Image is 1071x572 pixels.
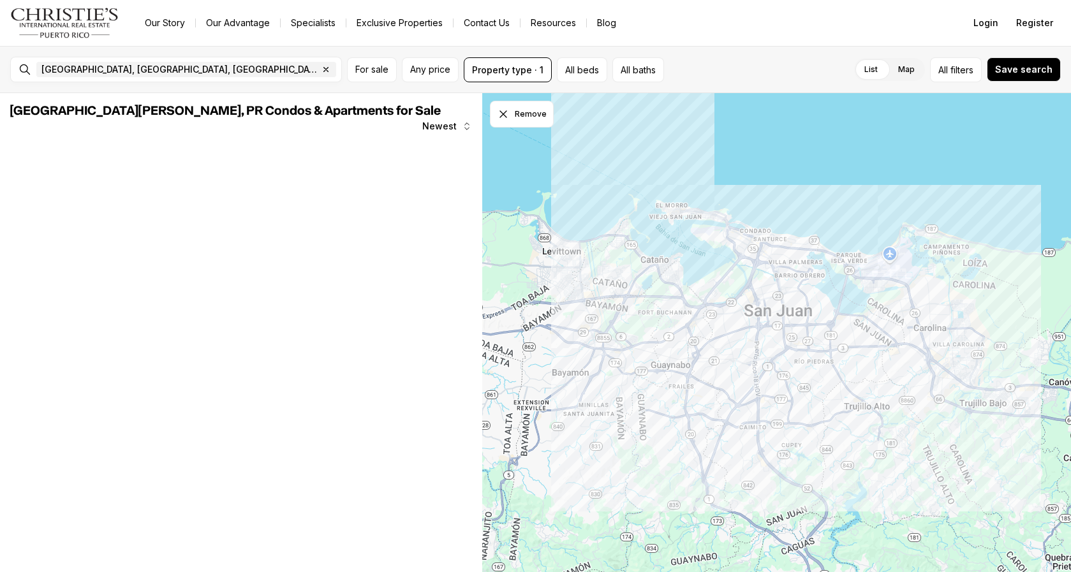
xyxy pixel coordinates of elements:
button: Register [1008,10,1061,36]
span: For sale [355,64,388,75]
button: Allfilters [930,57,982,82]
span: All [938,63,948,77]
span: [GEOGRAPHIC_DATA][PERSON_NAME], PR Condos & Apartments for Sale [10,105,441,117]
label: List [854,58,888,81]
span: [GEOGRAPHIC_DATA], [GEOGRAPHIC_DATA], [GEOGRAPHIC_DATA] [41,64,318,75]
span: Newest [422,121,457,131]
button: All beds [557,57,607,82]
button: Login [966,10,1006,36]
span: Save search [995,64,1053,75]
a: Resources [521,14,586,32]
a: Our Story [135,14,195,32]
span: filters [950,63,973,77]
button: Contact Us [454,14,520,32]
a: Our Advantage [196,14,280,32]
span: Any price [410,64,450,75]
span: Register [1016,18,1053,28]
a: Exclusive Properties [346,14,453,32]
button: Save search [987,57,1061,82]
a: Specialists [281,14,346,32]
img: logo [10,8,119,38]
button: Dismiss drawing [490,101,554,128]
button: For sale [347,57,397,82]
a: Blog [587,14,626,32]
span: Login [973,18,998,28]
button: Property type · 1 [464,57,552,82]
button: Newest [415,114,480,139]
button: Any price [402,57,459,82]
button: All baths [612,57,664,82]
label: Map [888,58,925,81]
